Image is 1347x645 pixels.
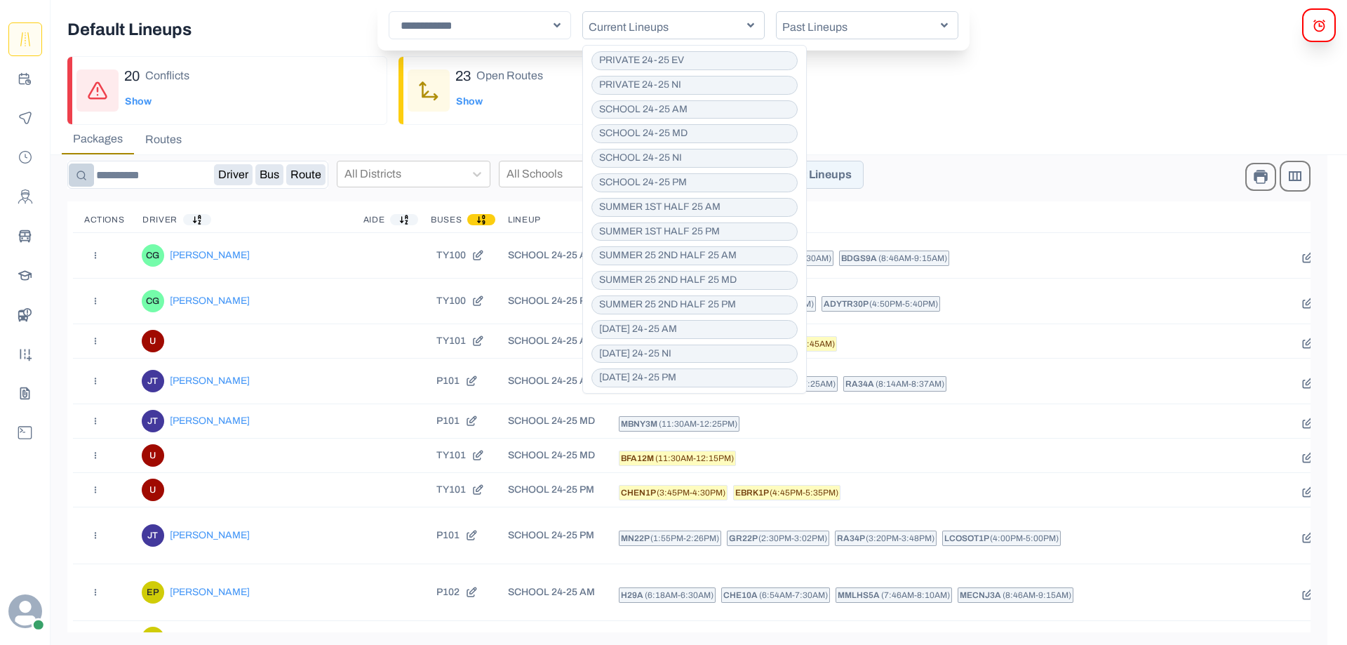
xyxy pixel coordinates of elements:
button: Packages [62,125,134,154]
span: ( 4:50pm - 5:40pm ) [869,299,938,309]
span: H29A [621,590,645,600]
span: GR22P [729,533,758,543]
a: MN22P (1:55pm-2:26pm) [619,531,721,546]
p: SCHOOL 24-25 AM [508,250,595,261]
button: Show / Hide columns [1281,162,1309,190]
th: Actions [73,207,141,232]
p: [DATE] 24-25 NI [599,348,671,360]
button: Dblogs [8,415,42,449]
a: MBNY3M (11:30am-12:25pm) [619,416,739,432]
a: Planning [8,62,42,95]
span: MMLHS5A [838,590,881,600]
div: Jeffrey True [147,370,158,392]
p: [PERSON_NAME] [170,375,250,387]
span: CHEN1P [621,488,657,498]
p: SCHOOL 24-25 AM [599,104,688,116]
a: LCOSOT1P (4:00pm-5:00pm) [942,531,1061,546]
button: Actions [84,290,107,312]
span: EBRK1P [735,488,770,498]
svg: avatar [8,594,42,628]
p: SUMMER 25 2ND HALF 25 MD [599,274,737,286]
p: SCHOOL 24-25 PM [508,295,595,307]
p: Driver [142,214,177,225]
span: ( 11:30am - 12:25pm ) [659,419,737,429]
span: ( 3:20pm - 3:48pm ) [866,533,934,543]
button: Bus [255,164,283,185]
p: TY101 [431,484,466,496]
p: SCHOOL 24-25 MD [508,632,595,644]
a: MECNJ3A (8:46am-9:15am) [958,587,1073,603]
button: Routes [134,125,193,154]
button: Driver [214,164,253,185]
span: ( 6:18am - 6:30am ) [645,590,713,600]
th: Lineup [507,207,617,232]
p: [PERSON_NAME] [170,415,250,427]
p: P101 [431,375,460,387]
a: CHEN1P (3:45pm-4:30pm) [619,485,728,500]
button: Edit Route [1301,336,1315,350]
p: SCHOOL 24-25 MD [599,128,688,140]
a: Jeffrey True[PERSON_NAME] [142,410,362,432]
a: CHE10A (6:54am-7:30am) [721,587,830,603]
p: SCHOOL 24-25 NI [599,152,682,164]
p: TY100 [431,295,466,307]
p: SUMMER 25 2ND HALF 25 AM [599,250,737,262]
button: Actions [84,330,107,352]
button: Edit Lineups [774,161,864,189]
a: UU [142,479,362,501]
p: [PERSON_NAME] [170,250,250,261]
span: ( 8:46am - 9:15am ) [1003,590,1071,600]
span: LCOSOT1P [944,533,990,543]
p: SCHOOL 24-25 AM [508,335,595,347]
p: TY101 [431,335,466,347]
button: Actions [84,581,107,604]
p: TY101 [431,450,466,461]
p: SCHOOL 24-25 AM [508,375,595,387]
a: Chaim Gelb[PERSON_NAME] [142,244,362,267]
a: UU [142,330,362,352]
a: Buses [8,219,42,253]
span: MN22P [621,533,650,543]
a: UU [142,444,362,467]
p: SCHOOL 24-25 PM [508,484,595,496]
p: [PERSON_NAME] [170,530,250,541]
p: [PERSON_NAME] [170,587,250,598]
a: BDGS9A (8:46am-9:15am) [839,251,949,266]
a: Route Templates [8,22,42,56]
button: Payroll [8,140,42,174]
button: Drivers [8,180,42,213]
p: PRIVATE 24-25 NI [599,79,681,91]
a: Monitoring [8,101,42,135]
p: SUMMER 1ST HALF 25 AM [599,201,721,213]
button: Show [455,88,483,116]
span: BDGS9A [841,253,878,263]
div: UU [149,479,156,501]
div: Chaim Gelb [146,244,159,267]
span: ( 8:46am - 9:15am ) [878,253,947,263]
button: Print Packages [1245,163,1276,191]
p: SUMMER 1ST HALF 25 PM [599,226,720,238]
span: CHE10A [723,590,759,600]
button: Edit Route [1301,416,1315,430]
p: P101 [431,530,460,541]
button: Actions [84,444,107,467]
button: Actions [84,524,107,547]
span: BFA12M [621,453,655,463]
span: ( 2:30pm - 3:02pm ) [758,533,827,543]
a: Jeffrey True[PERSON_NAME] [142,370,362,392]
button: Csvparser [8,376,42,410]
p: SCHOOL 24-25 AM [508,587,595,598]
a: BusData [8,298,42,331]
a: Yards [8,337,42,371]
div: Jeffrey True [147,524,158,547]
p: SCHOOL 24-25 PM [508,530,595,541]
div: UU [149,444,156,467]
a: GR22P (2:30pm-3:02pm) [727,531,829,546]
button: Edit Route [1301,531,1315,545]
a: Edwin Poingue[PERSON_NAME] [142,581,362,604]
p: [DATE] 24-25 PM [599,372,676,384]
span: MBNY3M [621,419,659,429]
p: 23 [455,65,471,86]
p: P101 [431,415,460,427]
